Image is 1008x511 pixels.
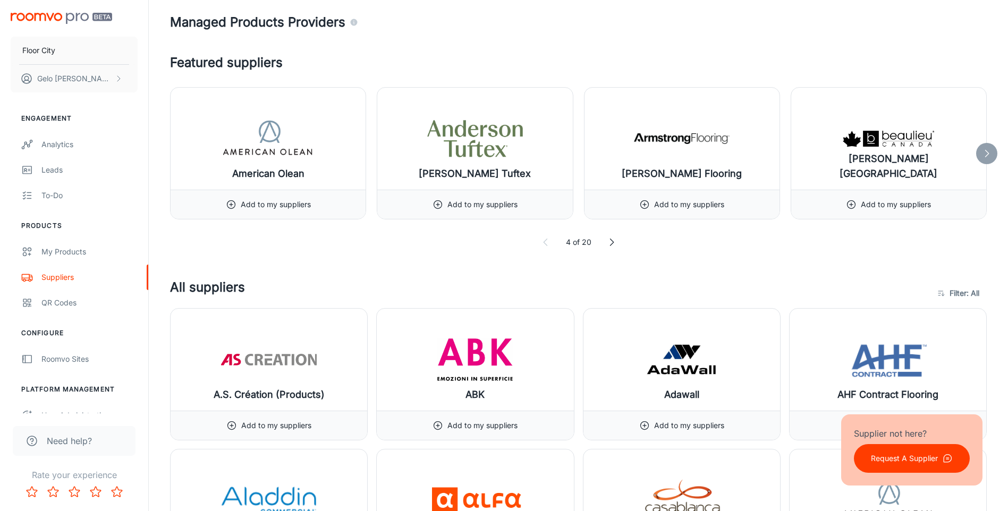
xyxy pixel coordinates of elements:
img: ABK [427,338,523,381]
span: Need help? [47,435,92,447]
button: Rate 4 star [85,481,106,503]
div: To-do [41,190,138,201]
p: Gelo [PERSON_NAME] [37,73,112,84]
img: A.S. Création (Products) [221,338,317,381]
button: Floor City [11,37,138,64]
span: Filter [950,287,979,300]
p: Add to my suppliers [447,420,518,431]
div: QR Codes [41,297,138,309]
img: Roomvo PRO Beta [11,13,112,24]
img: Beaulieu Canada [841,117,936,160]
div: My Products [41,246,138,258]
button: Gelo [PERSON_NAME] [11,65,138,92]
div: Agencies and suppliers who work with us to automatically identify the specific products you carry [350,13,358,32]
h6: AHF Contract Flooring [837,387,938,402]
div: Roomvo Sites [41,353,138,365]
p: Add to my suppliers [861,199,931,210]
button: Rate 5 star [106,481,128,503]
img: Adawall [634,338,730,381]
img: Anderson Tuftex [427,117,523,160]
p: Add to my suppliers [654,199,724,210]
img: AHF Contract Flooring [840,338,936,381]
button: Rate 2 star [43,481,64,503]
h6: Adawall [664,387,699,402]
div: Leads [41,164,138,176]
h6: [PERSON_NAME] Tuftex [419,166,531,181]
h6: [PERSON_NAME] [GEOGRAPHIC_DATA] [800,151,978,181]
h6: ABK [465,387,485,402]
p: Supplier not here? [854,427,970,440]
p: Rate your experience [9,469,140,481]
img: American Olean [221,117,316,160]
div: Suppliers [41,271,138,283]
p: 4 of 20 [566,236,591,248]
button: Request A Supplier [854,444,970,473]
p: Request A Supplier [871,453,938,464]
div: Analytics [41,139,138,150]
h6: [PERSON_NAME] Flooring [622,166,742,181]
p: Add to my suppliers [241,420,311,431]
button: Rate 3 star [64,481,85,503]
h4: Featured suppliers [170,53,987,72]
p: Add to my suppliers [447,199,518,210]
p: Add to my suppliers [654,420,724,431]
h6: A.S. Création (Products) [214,387,325,402]
button: Rate 1 star [21,481,43,503]
p: Add to my suppliers [241,199,311,210]
h6: American Olean [232,166,304,181]
img: Armstrong Flooring [634,117,730,160]
h4: Managed Products Providers [170,13,987,32]
div: User Administration [41,410,138,421]
h4: All suppliers [170,278,931,308]
span: : All [967,287,979,300]
p: Floor City [22,45,55,56]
